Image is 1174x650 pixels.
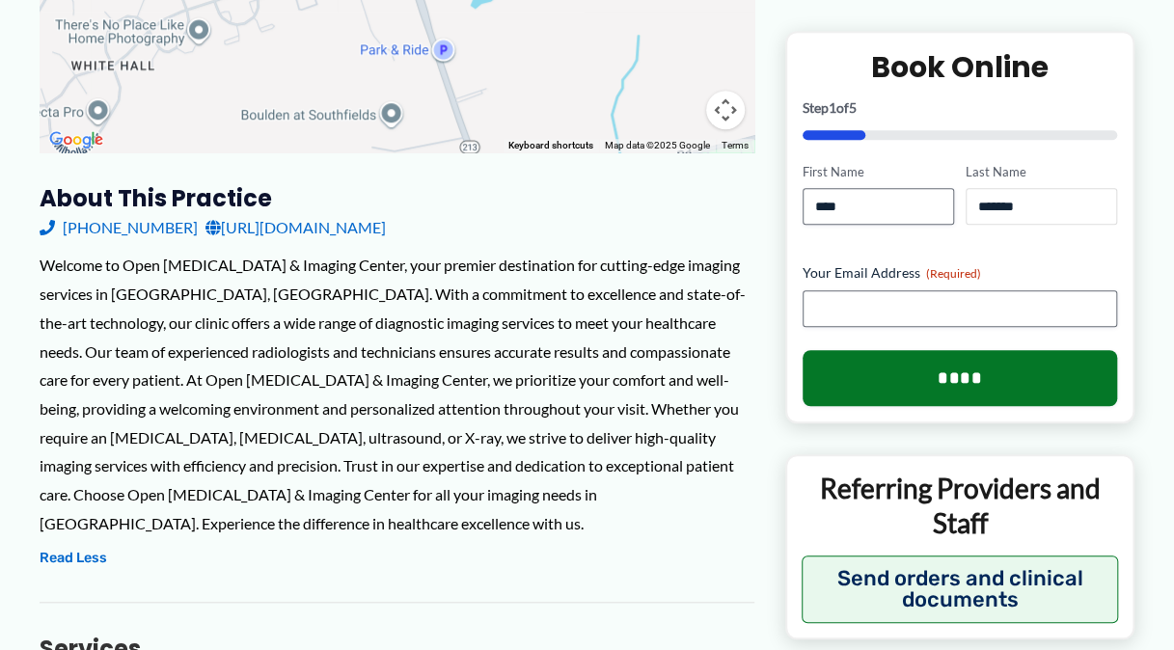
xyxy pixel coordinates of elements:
span: Map data ©2025 Google [605,140,710,150]
h3: About this practice [40,183,754,213]
a: Open this area in Google Maps (opens a new window) [44,127,108,152]
a: Terms (opens in new tab) [722,140,749,150]
button: Read Less [40,547,107,570]
p: Referring Providers and Staff [802,472,1119,542]
div: Welcome to Open [MEDICAL_DATA] & Imaging Center, your premier destination for cutting-edge imagin... [40,251,754,537]
span: 5 [849,99,857,116]
a: [URL][DOMAIN_NAME] [205,213,386,242]
label: First Name [803,163,954,181]
a: [PHONE_NUMBER] [40,213,198,242]
h2: Book Online [803,48,1118,86]
button: Keyboard shortcuts [508,139,593,152]
p: Step of [803,101,1118,115]
button: Send orders and clinical documents [802,555,1119,623]
span: 1 [829,99,836,116]
button: Map camera controls [706,91,745,129]
img: Google [44,127,108,152]
span: (Required) [926,267,981,282]
label: Your Email Address [803,264,1118,284]
label: Last Name [966,163,1117,181]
